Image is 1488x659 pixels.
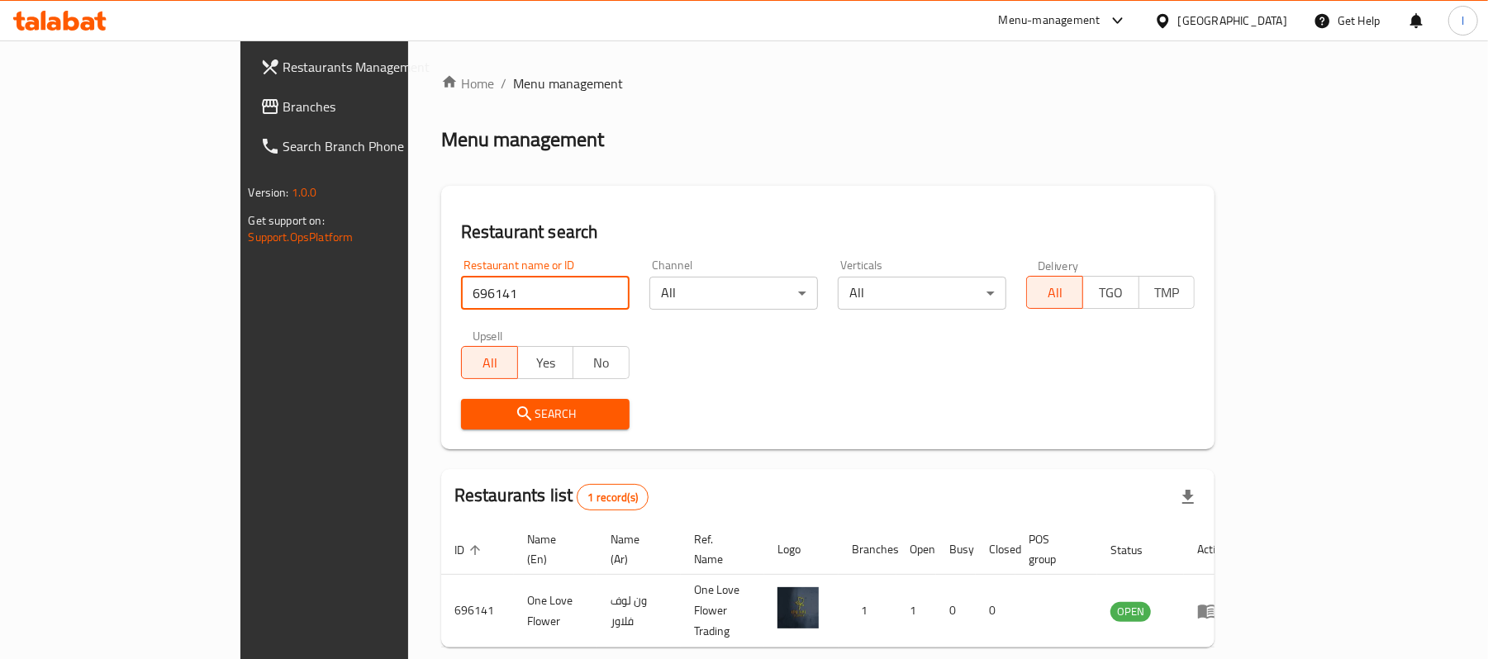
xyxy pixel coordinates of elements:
[461,399,630,429] button: Search
[1034,281,1077,305] span: All
[1110,540,1164,560] span: Status
[525,351,568,375] span: Yes
[936,524,976,575] th: Busy
[249,182,289,203] span: Version:
[1168,477,1208,517] div: Export file
[527,529,578,569] span: Name (En)
[461,220,1196,244] h2: Restaurant search
[454,483,649,510] h2: Restaurants list
[839,524,896,575] th: Branches
[936,575,976,647] td: 0
[283,136,476,156] span: Search Branch Phone
[611,529,661,569] span: Name (Ar)
[473,329,503,341] label: Upsell
[474,404,616,424] span: Search
[1038,259,1079,271] label: Delivery
[1082,276,1139,309] button: TGO
[777,587,819,628] img: One Love Flower
[247,126,489,166] a: Search Branch Phone
[461,346,518,379] button: All
[681,575,764,647] td: One Love Flower Trading
[1178,12,1287,30] div: [GEOGRAPHIC_DATA]
[461,277,630,310] input: Search for restaurant name or ID..
[578,490,648,505] span: 1 record(s)
[1139,276,1196,309] button: TMP
[694,529,744,569] span: Ref. Name
[441,126,604,153] h2: Menu management
[283,97,476,116] span: Branches
[249,210,325,231] span: Get support on:
[513,73,623,93] span: Menu management
[573,346,630,379] button: No
[597,575,681,647] td: ون لوف فلاور
[1146,281,1189,305] span: TMP
[514,575,597,647] td: One Love Flower
[839,575,896,647] td: 1
[441,73,1215,93] nav: breadcrumb
[1029,529,1077,569] span: POS group
[1197,601,1228,621] div: Menu
[1184,524,1241,575] th: Action
[976,575,1015,647] td: 0
[649,277,818,310] div: All
[247,87,489,126] a: Branches
[577,484,649,510] div: Total records count
[896,524,936,575] th: Open
[501,73,506,93] li: /
[441,524,1241,647] table: enhanced table
[249,226,354,248] a: Support.OpsPlatform
[1110,602,1151,622] div: OPEN
[764,524,839,575] th: Logo
[838,277,1006,310] div: All
[1026,276,1083,309] button: All
[1462,12,1464,30] span: l
[1110,602,1151,621] span: OPEN
[580,351,623,375] span: No
[468,351,511,375] span: All
[1090,281,1133,305] span: TGO
[976,524,1015,575] th: Closed
[292,182,317,203] span: 1.0.0
[283,57,476,77] span: Restaurants Management
[247,47,489,87] a: Restaurants Management
[517,346,574,379] button: Yes
[454,540,486,560] span: ID
[896,575,936,647] td: 1
[999,11,1101,31] div: Menu-management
